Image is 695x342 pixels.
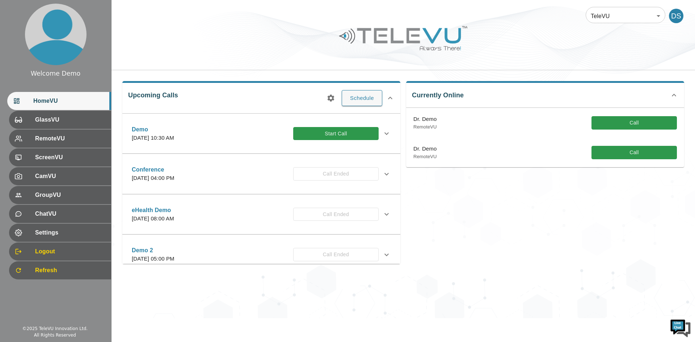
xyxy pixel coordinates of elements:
[413,115,437,123] p: Dr. Demo
[132,125,174,134] p: Demo
[132,134,174,142] p: [DATE] 10:30 AM
[342,90,382,106] button: Schedule
[9,148,111,166] div: ScreenVU
[35,228,105,237] span: Settings
[126,161,397,187] div: Conference[DATE] 04:00 PMCall Ended
[35,266,105,275] span: Refresh
[35,210,105,218] span: ChatVU
[25,4,87,65] img: profile.png
[119,4,136,21] div: Minimize live chat window
[35,172,105,181] span: CamVU
[42,91,100,164] span: We're online!
[413,153,437,160] p: RemoteVU
[9,111,111,129] div: GlassVU
[126,242,397,267] div: Demo 2[DATE] 05:00 PMCall Ended
[9,224,111,242] div: Settings
[132,255,174,263] p: [DATE] 05:00 PM
[669,9,683,23] div: DS
[33,97,105,105] span: HomeVU
[7,92,111,110] div: HomeVU
[4,198,138,223] textarea: Type your message and hit 'Enter'
[586,6,665,26] div: TeleVU
[132,174,174,182] p: [DATE] 04:00 PM
[126,121,397,147] div: Demo[DATE] 10:30 AMStart Call
[35,191,105,199] span: GroupVU
[591,116,677,130] button: Call
[132,246,174,255] p: Demo 2
[35,115,105,124] span: GlassVU
[38,38,122,47] div: Chat with us now
[591,146,677,159] button: Call
[9,167,111,185] div: CamVU
[126,202,397,227] div: eHealth Demo[DATE] 08:00 AMCall Ended
[9,242,111,261] div: Logout
[35,153,105,162] span: ScreenVU
[338,23,468,53] img: Logo
[12,34,30,52] img: d_736959983_company_1615157101543_736959983
[293,127,379,140] button: Start Call
[35,134,105,143] span: RemoteVU
[22,325,88,332] div: © 2025 TeleVU Innovation Ltd.
[9,130,111,148] div: RemoteVU
[9,205,111,223] div: ChatVU
[670,317,691,338] img: Chat Widget
[132,215,174,223] p: [DATE] 08:00 AM
[132,206,174,215] p: eHealth Demo
[9,261,111,279] div: Refresh
[413,145,437,153] p: Dr. Demo
[34,332,76,338] div: All Rights Reserved
[31,69,81,78] div: Welcome Demo
[9,186,111,204] div: GroupVU
[35,247,105,256] span: Logout
[132,165,174,174] p: Conference
[413,123,437,131] p: RemoteVU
